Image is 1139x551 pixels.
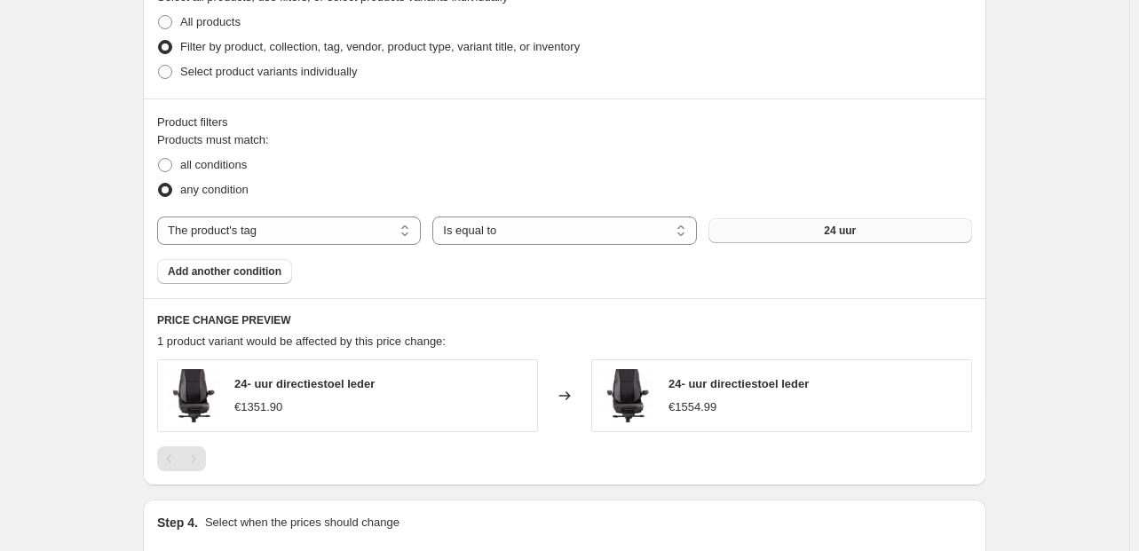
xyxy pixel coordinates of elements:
[157,446,206,471] nav: Pagination
[168,264,281,279] span: Add another condition
[234,398,282,416] div: €1351.90
[668,377,809,390] span: 24- uur directiestoel leder
[157,114,972,131] div: Product filters
[205,514,399,531] p: Select when the prices should change
[180,15,241,28] span: All products
[601,369,654,422] img: A381-1mix_80x.jpg
[708,218,972,243] button: 24 uur
[167,369,220,422] img: A381-1mix_80x.jpg
[157,133,269,146] span: Products must match:
[157,259,292,284] button: Add another condition
[824,224,856,238] span: 24 uur
[157,313,972,327] h6: PRICE CHANGE PREVIEW
[180,183,249,196] span: any condition
[668,398,716,416] div: €1554.99
[234,377,375,390] span: 24- uur directiestoel leder
[180,65,357,78] span: Select product variants individually
[157,335,446,348] span: 1 product variant would be affected by this price change:
[180,40,580,53] span: Filter by product, collection, tag, vendor, product type, variant title, or inventory
[157,514,198,531] h2: Step 4.
[180,158,247,171] span: all conditions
